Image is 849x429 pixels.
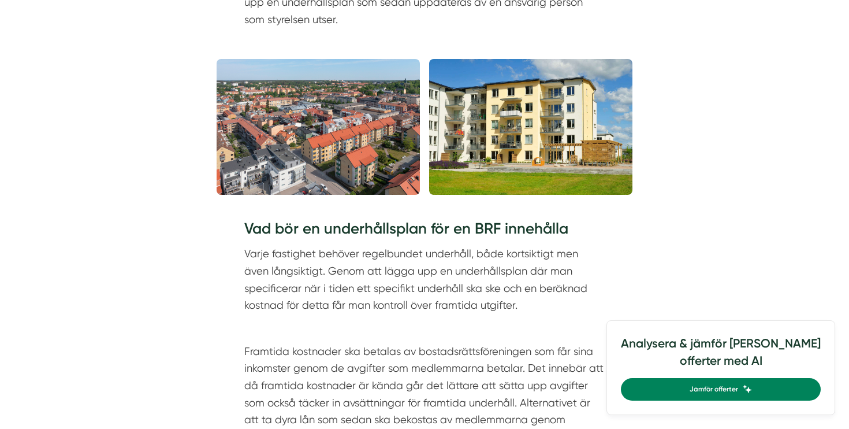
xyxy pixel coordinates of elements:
h4: Analysera & jämför [PERSON_NAME] offerter med AI [621,335,821,378]
h3: Vad bör en underhållsplan för en BRF innehålla [244,219,605,245]
a: Jämför offerter [621,378,821,401]
p: Varje fastighet behöver regelbundet underhåll, både kortsiktigt men även långsiktigt. Genom att l... [244,245,605,314]
img: Byta fönster Enköping [217,59,420,194]
img: byta fönster bostadsrättsförening [429,59,632,194]
span: Jämför offerter [690,384,738,395]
